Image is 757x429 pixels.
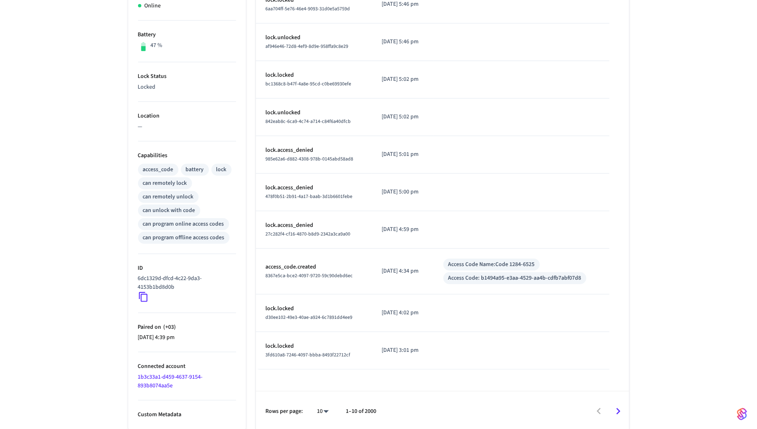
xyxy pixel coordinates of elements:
p: Lock Status [138,72,236,81]
span: af946e46-72d8-4ef9-8d9e-958ffa9c8e29 [266,43,349,50]
p: Rows per page: [266,407,303,416]
p: [DATE] 5:00 pm [382,188,424,196]
div: battery [186,165,204,174]
span: ( +03 ) [162,323,176,331]
div: can program offline access codes [143,233,225,242]
div: Access Code Name: Code 1284-6525 [448,260,535,269]
p: [DATE] 5:02 pm [382,75,424,84]
p: Paired on [138,323,236,332]
div: can remotely lock [143,179,187,188]
div: Access Code: b1494a95-e3aa-4529-aa4b-cdfb7abf07d8 [448,274,581,283]
p: Capabilities [138,151,236,160]
div: 10 [313,405,333,417]
p: lock.access_denied [266,146,362,155]
p: 1–10 of 2000 [346,407,377,416]
span: 27c282f4-cf16-4870-b8d9-2342a3ca9a00 [266,231,351,238]
a: 1b3c33a1-d459-4637-9154-893b8074aa5e [138,373,203,390]
p: [DATE] 4:34 pm [382,267,424,276]
span: 8367e5ca-bce2-4097-9720-59c90debd6ec [266,272,353,279]
p: 47 % [150,41,162,50]
p: Battery [138,31,236,39]
div: access_code [143,165,173,174]
p: [DATE] 4:59 pm [382,225,424,234]
p: Connected account [138,362,236,371]
span: 842eab8c-6ca9-4c74-a714-c84f6a40dfcb [266,118,351,125]
p: lock.locked [266,342,362,351]
span: d30ee102-49e3-40ae-a924-6c7891dd4ee9 [266,314,353,321]
p: [DATE] 3:01 pm [382,346,424,355]
span: 3fd610a8-7246-4097-bbba-8493f22712cf [266,351,351,358]
p: 6dc1329d-dfcd-4c22-9da3-4153b1bd8d0b [138,274,233,292]
span: 985e62a6-d882-4308-978b-0145abd58ad8 [266,156,354,163]
p: [DATE] 5:01 pm [382,150,424,159]
p: — [138,123,236,131]
button: Go to next page [609,402,628,421]
p: access_code.created [266,263,362,271]
p: Location [138,112,236,120]
p: lock.access_denied [266,184,362,192]
div: lock [216,165,227,174]
p: [DATE] 4:39 pm [138,333,236,342]
p: lock.locked [266,304,362,313]
p: [DATE] 4:02 pm [382,309,424,317]
p: lock.locked [266,71,362,80]
p: lock.unlocked [266,108,362,117]
div: can unlock with code [143,206,195,215]
p: [DATE] 5:46 pm [382,38,424,46]
p: Locked [138,83,236,92]
p: lock.access_denied [266,221,362,230]
p: lock.unlocked [266,33,362,42]
p: Online [145,2,161,10]
div: can remotely unlock [143,193,194,201]
div: can program online access codes [143,220,224,229]
span: bc1368c8-b47f-4a8e-95cd-c0be69930efe [266,80,352,87]
p: [DATE] 5:02 pm [382,113,424,121]
span: 6aa704ff-5e76-46e4-9093-31d0e5a5759d [266,5,350,12]
img: SeamLogoGradient.69752ec5.svg [737,408,747,421]
p: ID [138,264,236,273]
span: 478f0b51-2b91-4a17-baab-3d1b6601febe [266,193,353,200]
p: Custom Metadata [138,410,236,419]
